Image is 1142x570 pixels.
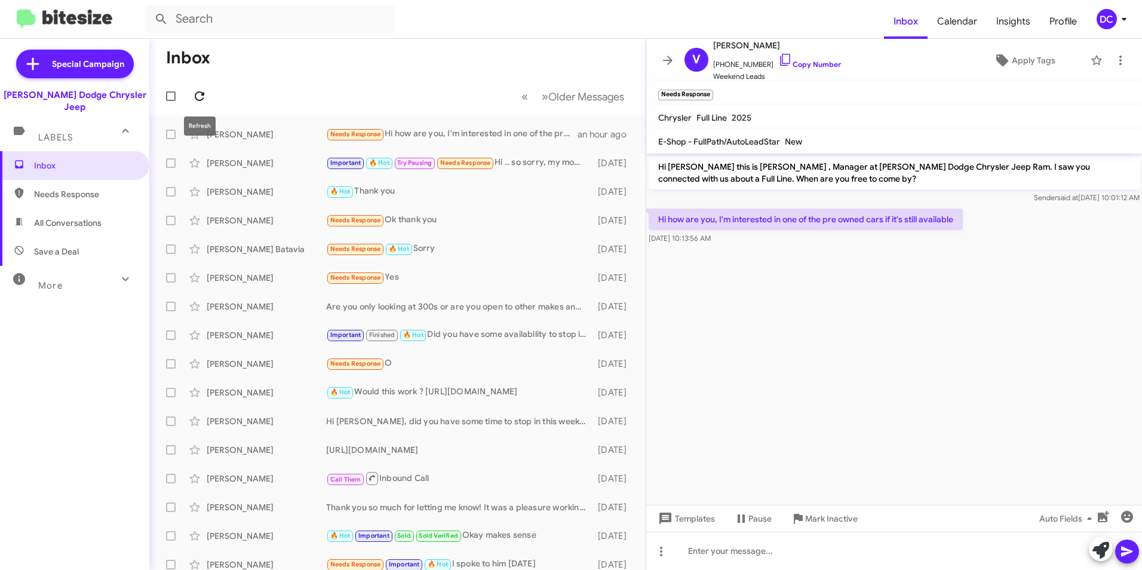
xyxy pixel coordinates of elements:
div: [PERSON_NAME] [207,157,326,169]
div: [DATE] [593,415,636,427]
span: Pause [748,508,772,529]
span: Chrysler [658,112,692,123]
span: Older Messages [548,90,624,103]
div: [DATE] [593,214,636,226]
div: [DATE] [593,530,636,542]
div: [DATE] [593,157,636,169]
div: [PERSON_NAME] [207,387,326,399]
div: [DATE] [593,358,636,370]
div: [DATE] [593,501,636,513]
span: 🔥 Hot [403,331,423,339]
div: [PERSON_NAME] [207,301,326,312]
div: [DATE] [593,387,636,399]
button: Next [535,84,631,109]
div: Are you only looking at 300s or are you open to other makes and models? [326,301,593,312]
span: » [542,89,548,104]
span: Needs Response [330,130,381,138]
div: [PERSON_NAME] Batavia [207,243,326,255]
div: Ok thank you [326,213,593,227]
span: Sold [397,532,411,540]
div: [PERSON_NAME] [207,272,326,284]
div: Thank you [326,185,593,198]
span: Save a Deal [34,246,79,258]
div: Thank you so much for letting me know! It was a pleasure working with you! [326,501,593,513]
div: [DATE] [593,243,636,255]
span: 2025 [732,112,751,123]
span: New [785,136,802,147]
div: [PERSON_NAME] [207,329,326,341]
span: All Conversations [34,217,102,229]
span: Sold Verified [419,532,458,540]
button: Pause [725,508,781,529]
span: Finished [369,331,395,339]
a: Insights [987,4,1040,39]
span: Weekend Leads [713,71,841,82]
a: Special Campaign [16,50,134,78]
a: Inbox [884,4,928,39]
span: Templates [656,508,715,529]
span: Full Line [696,112,727,123]
div: Hi how are you, I'm interested in one of the pre owned cars if it's still available [326,127,578,141]
span: Important [330,159,361,167]
div: [PERSON_NAME] [207,186,326,198]
div: [DATE] [593,473,636,485]
div: an hour ago [578,128,636,140]
span: Call Them [330,476,361,483]
span: Special Campaign [52,58,124,70]
span: V [692,50,701,69]
div: [DATE] [593,301,636,312]
span: E-Shop - FullPath/AutoLeadStar [658,136,780,147]
div: O [326,357,593,370]
button: DC [1086,9,1129,29]
span: Mark Inactive [805,508,858,529]
button: Previous [514,84,535,109]
div: [PERSON_NAME] [207,358,326,370]
a: Calendar [928,4,987,39]
div: [PERSON_NAME] [207,444,326,456]
span: 🔥 Hot [330,532,351,540]
div: [DATE] [593,329,636,341]
a: Profile [1040,4,1086,39]
div: [PERSON_NAME] [207,214,326,226]
p: Hi how are you, I'm interested in one of the pre owned cars if it's still available [649,209,963,230]
span: said at [1057,193,1078,202]
small: Needs Response [658,90,713,100]
span: 🔥 Hot [428,560,448,568]
span: Important [358,532,389,540]
div: Yes [326,271,593,284]
span: 🔥 Hot [330,388,351,396]
h1: Inbox [166,48,210,68]
span: Apply Tags [1012,50,1055,71]
span: « [521,89,528,104]
div: Would this work ? [URL][DOMAIN_NAME] [326,385,593,399]
div: [PERSON_NAME] [207,128,326,140]
span: Labels [38,132,73,143]
span: [PERSON_NAME] [713,38,841,53]
span: Needs Response [330,274,381,281]
span: 🔥 Hot [389,245,409,253]
div: [DATE] [593,186,636,198]
button: Templates [646,508,725,529]
span: Needs Response [330,560,381,568]
a: Copy Number [778,60,841,69]
span: More [38,280,63,291]
div: [DATE] [593,444,636,456]
span: 🔥 Hot [330,188,351,195]
span: Important [330,331,361,339]
span: Sender [DATE] 10:01:12 AM [1034,193,1140,202]
span: Try Pausing [397,159,432,167]
nav: Page navigation example [515,84,631,109]
div: Hi .. so sorry, my mom has not been well !! I'll get back to you !! Thank you !! [326,156,593,170]
span: Needs Response [330,360,381,367]
div: [PERSON_NAME] [207,415,326,427]
span: [DATE] 10:13:56 AM [649,234,711,243]
button: Auto Fields [1030,508,1106,529]
div: [PERSON_NAME] [207,501,326,513]
span: Inbox [34,160,136,171]
div: Did you have some availability to stop in [DATE]? [326,328,593,342]
div: Sorry [326,242,593,256]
